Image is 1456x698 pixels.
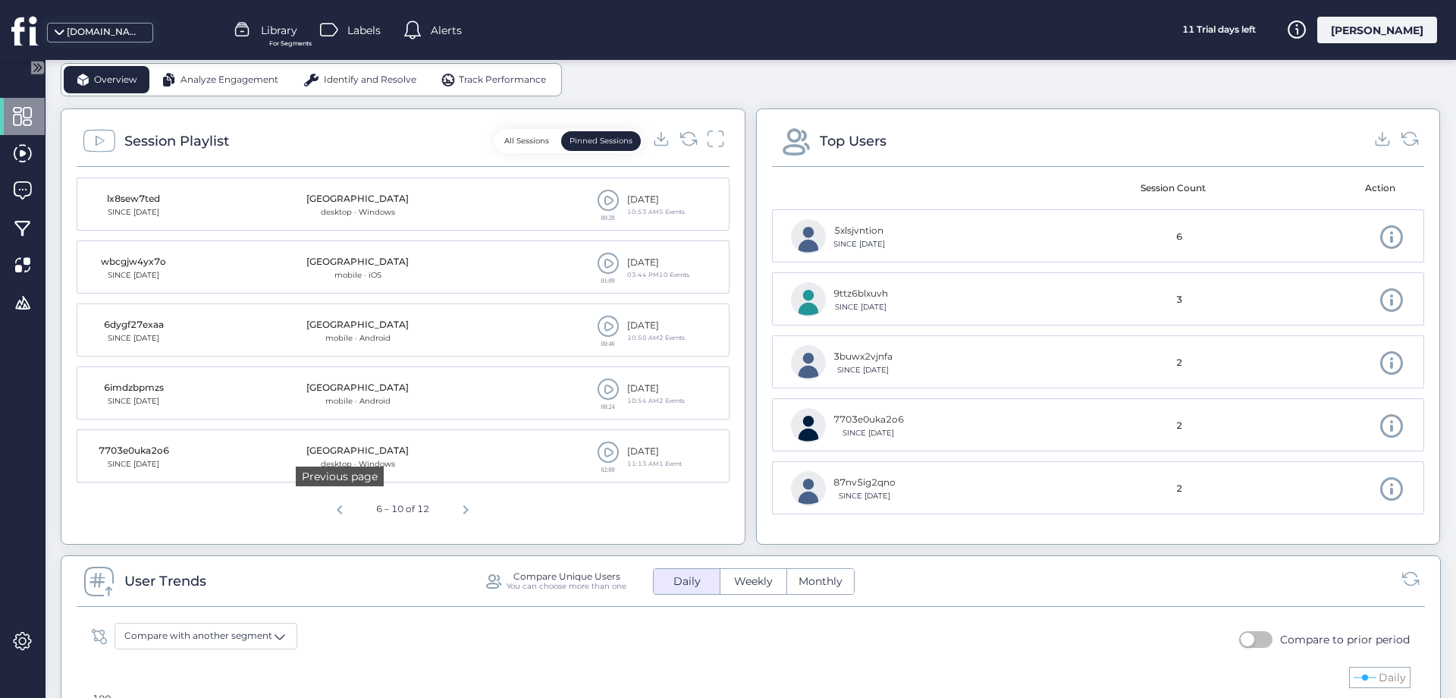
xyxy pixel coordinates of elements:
div: Top Users [820,130,886,152]
div: [GEOGRAPHIC_DATA] [306,381,409,395]
div: 10:54 AMㅤ2 Events [627,396,685,406]
div: 11:13 AMㅤ1 Event [627,459,682,469]
span: Identify and Resolve [324,73,416,87]
div: User Trends [124,571,206,592]
div: [GEOGRAPHIC_DATA] [306,192,409,206]
span: 2 [1176,482,1182,496]
span: Track Performance [459,73,546,87]
div: 11 Trial days left [1162,17,1276,43]
div: wbcgjw4yx7o [96,255,171,269]
button: Next page [450,492,481,523]
button: Weekly [720,569,786,594]
div: Compare Unique Users [513,571,620,581]
button: Monthly [787,569,854,594]
div: SINCE [DATE] [833,238,885,250]
div: [GEOGRAPHIC_DATA] [306,255,409,269]
div: SINCE [DATE] [96,458,171,470]
div: [GEOGRAPHIC_DATA] [306,318,409,332]
mat-header-cell: Session Count [1093,167,1254,209]
div: SINCE [DATE] [833,427,904,439]
div: [DOMAIN_NAME] [67,25,143,39]
div: 00:24 [597,404,620,410]
div: desktop · Windows [306,206,409,219]
div: Previous page [296,467,384,486]
div: [DATE] [627,193,685,207]
div: 5xlsjvntion [833,224,885,238]
span: Alerts [431,22,462,39]
div: 00:28 [597,215,620,221]
div: [DATE] [627,445,682,459]
div: 7703e0uka2o6 [833,413,904,427]
span: 3 [1176,293,1182,307]
div: 10:50 AMㅤ2 Events [627,333,685,343]
mat-header-cell: Action [1253,167,1414,209]
button: Pinned Sessions [561,131,641,151]
div: 7703e0uka2o6 [96,444,171,458]
div: SINCE [DATE] [96,269,171,281]
div: Compare to prior period [1280,631,1410,648]
div: You can choose more than one [507,581,626,591]
text: Daily [1379,671,1406,684]
div: 00:46 [597,341,620,347]
div: 3buwx2vjnfa [833,350,893,364]
div: 9ttz6blxuvh [833,287,888,301]
div: 87nv5ig2qno [833,476,896,490]
div: mobile · Android [306,395,409,407]
div: SINCE [DATE] [833,364,893,376]
div: [PERSON_NAME] [1317,17,1437,43]
div: mobile · iOS [306,269,409,281]
div: 6imdzbpmzs [96,381,171,395]
div: 6 – 10 of 12 [370,496,435,523]
div: SINCE [DATE] [833,301,888,313]
div: desktop · Windows [306,458,409,470]
span: 2 [1176,356,1182,370]
span: Daily [664,574,710,590]
div: SINCE [DATE] [833,490,896,502]
button: Daily [654,569,720,594]
div: SINCE [DATE] [96,206,171,219]
div: 02:00 [597,467,620,473]
div: 01:09 [597,278,620,284]
div: lx8sew7ted [96,192,171,206]
span: 6 [1176,230,1182,244]
span: Labels [347,22,381,39]
div: mobile · Android [306,332,409,344]
span: Compare with another segment [124,629,272,643]
div: 6dygf27exaa [96,318,171,332]
span: Weekly [725,574,782,590]
div: [DATE] [627,256,689,270]
span: 2 [1176,419,1182,433]
span: For Segments [269,39,312,49]
button: Previous page [325,492,355,523]
div: 03:44 PMㅤ10 Events [627,270,689,280]
div: SINCE [DATE] [96,395,171,407]
span: Overview [94,73,137,87]
div: Session Playlist [124,130,229,152]
div: SINCE [DATE] [96,332,171,344]
span: Analyze Engagement [180,73,278,87]
div: [GEOGRAPHIC_DATA] [306,444,409,458]
button: All Sessions [496,131,557,151]
span: Library [261,22,297,39]
div: 10:53 AMㅤ5 Events [627,207,685,217]
span: Monthly [789,574,852,590]
div: [DATE] [627,319,685,333]
div: [DATE] [627,382,685,396]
